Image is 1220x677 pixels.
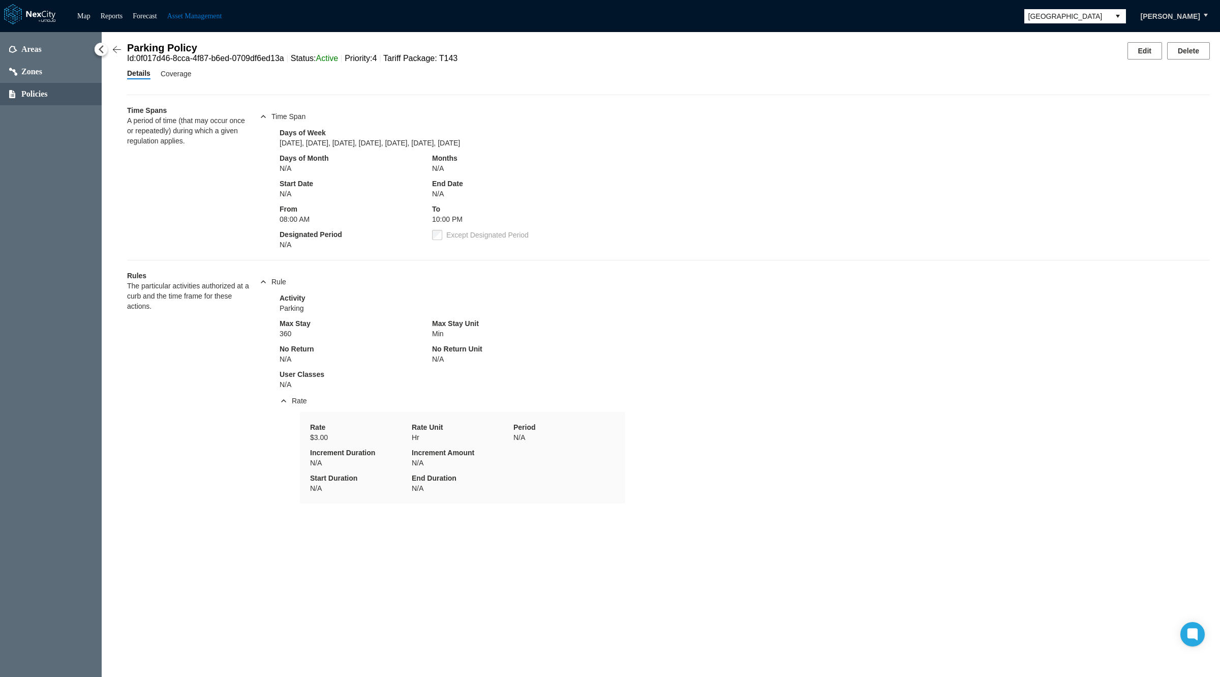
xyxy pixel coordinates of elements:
span: [GEOGRAPHIC_DATA] [1028,11,1106,21]
div: Time Spans [127,105,249,115]
label: User Classes [280,370,324,378]
img: Back [112,45,122,55]
div: N/A [412,458,615,468]
img: zones.svg [9,68,17,76]
div: N/A [280,189,432,199]
div: N/A [280,379,585,390]
div: N/A [513,432,615,443]
label: Increment Amount [412,449,474,457]
div: N/A [310,483,412,493]
span: Rate [292,396,307,406]
div: N/A [432,163,585,173]
label: Rate [310,423,325,431]
span: Zones [21,67,42,77]
label: Days of Week [280,129,326,137]
span: Areas [21,44,42,54]
label: Max Stay Unit [432,319,479,328]
label: Designated Period [280,230,342,239]
span: Id : 0f017d46-8cca-4f87-b6ed-0709df6ed13a [127,54,291,63]
label: Activity [280,294,306,302]
span: Rule [271,277,286,287]
label: End Date [432,180,463,188]
div: Rules [127,271,249,281]
div: N/A [432,354,585,364]
label: No Return [280,345,314,353]
div: N/A [280,240,432,250]
span: Active [316,54,339,63]
div: Parking [280,303,585,313]
label: To [432,205,440,213]
div: Hr [412,432,513,443]
label: Increment Duration [310,449,375,457]
label: No Return Unit [432,345,482,353]
label: Start Duration [310,474,357,482]
div: The particular activities authorized at a curb and the time frame for these actions. [127,281,249,311]
label: Days of Month [280,154,328,162]
div: N/A [310,458,412,468]
a: Reports [101,12,123,20]
div: 10:00 PM [432,214,585,224]
label: Start Date [280,180,313,188]
div: 08:00 AM [280,214,432,224]
img: policies.svg [9,90,15,98]
div: Parking Policy [127,42,457,54]
button: Delete [1167,42,1210,60]
span: Priority : 4 [345,54,383,63]
a: Asset Management [167,12,222,20]
div: N/A [280,163,432,173]
span: Policies [21,89,48,99]
div: A period of time (that may occur once or repeatedly) during which a given regulation applies. [127,115,249,146]
a: Map [77,12,90,20]
div: N/A [412,483,615,493]
label: Rate Unit [412,423,443,431]
span: Edit [1138,46,1151,56]
img: areas.svg [9,46,17,53]
div: N/A [432,189,585,199]
span: Coverage [161,68,192,79]
span: Status : [291,54,345,63]
div: 360 [280,329,432,339]
span: [PERSON_NAME] [1141,11,1200,21]
label: End Duration [412,474,456,482]
span: Tariff Package : T143 [383,54,457,63]
label: Months [432,154,457,162]
button: Edit [1127,42,1162,60]
span: Details [127,68,150,78]
a: Forecast [133,12,157,20]
button: [PERSON_NAME] [1130,8,1211,25]
label: From [280,205,297,213]
div: [DATE], [DATE], [DATE], [DATE], [DATE], [DATE], [DATE] [280,138,585,148]
label: Period [513,423,536,431]
button: select [1110,9,1126,23]
div: N/A [280,354,432,364]
div: $3.00 [310,432,412,443]
span: Delete [1178,46,1199,56]
label: Max Stay [280,319,311,328]
span: Time Span [271,111,306,122]
div: Min [432,329,585,339]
